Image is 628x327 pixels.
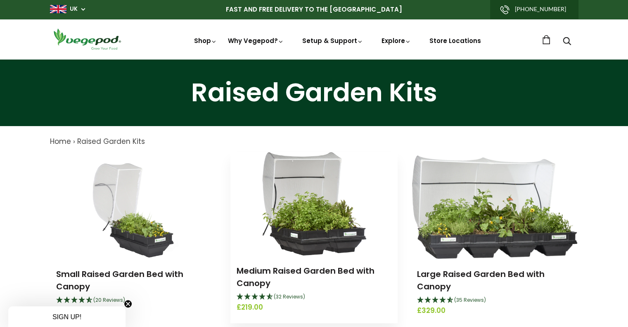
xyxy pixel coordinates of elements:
button: Close teaser [124,300,132,308]
span: £219.00 [237,302,391,313]
a: Explore [382,36,411,45]
a: Raised Garden Kits [77,136,145,146]
a: Medium Raised Garden Bed with Canopy [237,265,374,289]
a: Search [563,38,571,46]
div: 4.75 Stars - 20 Reviews [56,295,211,306]
a: Home [50,136,71,146]
a: Shop [194,36,217,45]
a: Setup & Support [302,36,363,45]
nav: breadcrumbs [50,136,578,147]
a: Store Locations [429,36,481,45]
span: › [73,136,75,146]
div: 4.69 Stars - 35 Reviews [417,295,572,306]
span: (32 Reviews) [274,293,305,300]
a: Large Raised Garden Bed with Canopy [417,268,545,292]
h1: Raised Garden Kits [10,80,618,105]
span: £329.00 [417,306,572,316]
div: SIGN UP!Close teaser [8,306,126,327]
span: £149.00 [56,306,211,316]
img: Small Raised Garden Bed with Canopy [84,155,182,259]
a: UK [70,5,78,13]
a: Small Raised Garden Bed with Canopy [56,268,183,292]
span: (20 Reviews) [93,296,125,303]
img: Vegepod [50,27,124,51]
span: SIGN UP! [52,313,81,320]
img: Medium Raised Garden Bed with Canopy [262,152,367,255]
img: gb_large.png [50,5,66,13]
span: (35 Reviews) [454,296,486,303]
a: Why Vegepod? [228,36,284,45]
div: 4.66 Stars - 32 Reviews [237,292,391,303]
img: Large Raised Garden Bed with Canopy [412,155,577,259]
